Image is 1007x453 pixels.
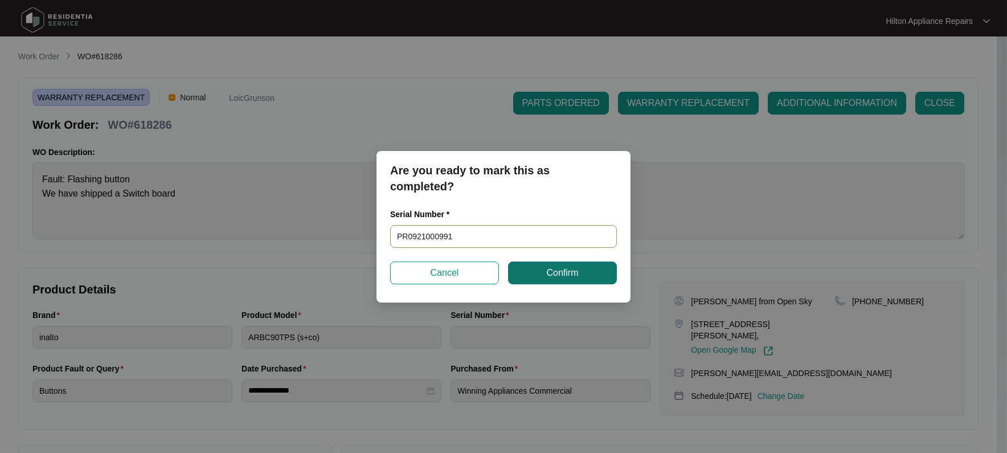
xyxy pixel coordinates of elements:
label: Serial Number * [390,209,458,220]
p: completed? [390,178,617,194]
button: Cancel [390,262,499,284]
span: Cancel [431,266,459,280]
p: Are you ready to mark this as [390,162,617,178]
button: Confirm [508,262,617,284]
span: Confirm [546,266,578,280]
